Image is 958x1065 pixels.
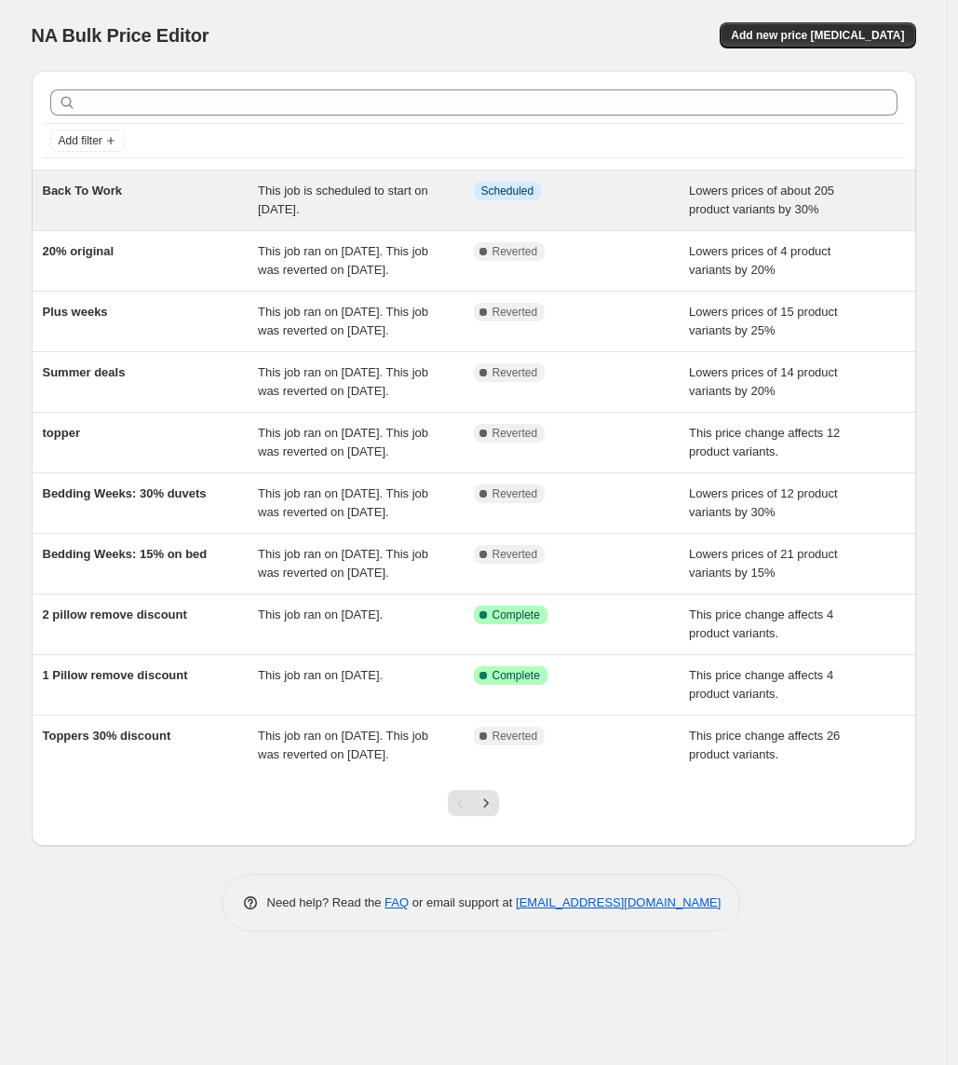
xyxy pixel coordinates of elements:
[409,895,516,909] span: or email support at
[492,547,538,562] span: Reverted
[258,668,383,682] span: This job ran on [DATE].
[258,729,428,761] span: This job ran on [DATE]. This job was reverted on [DATE].
[492,729,538,744] span: Reverted
[258,244,428,277] span: This job ran on [DATE]. This job was reverted on [DATE].
[50,130,125,152] button: Add filter
[689,668,833,701] span: This price change affects 4 product variants.
[32,25,209,46] span: NA Bulk Price Editor
[689,486,838,519] span: Lowers prices of 12 product variants by 30%
[731,28,904,43] span: Add new price [MEDICAL_DATA]
[689,547,838,580] span: Lowers prices of 21 product variants by 15%
[689,426,840,458] span: This price change affects 12 product variants.
[267,895,385,909] span: Need help? Read the
[43,668,188,682] span: 1 Pillow remove discount
[385,895,409,909] a: FAQ
[258,365,428,398] span: This job ran on [DATE]. This job was reverted on [DATE].
[43,426,80,440] span: topper
[689,305,838,337] span: Lowers prices of 15 product variants by 25%
[258,305,428,337] span: This job ran on [DATE]. This job was reverted on [DATE].
[43,486,207,500] span: Bedding Weeks: 30% duvets
[43,729,171,743] span: Toppers 30% discount
[43,184,122,198] span: Back To Work
[492,486,538,501] span: Reverted
[43,365,126,379] span: Summer deals
[492,608,540,622] span: Complete
[720,22,915,48] button: Add new price [MEDICAL_DATA]
[492,668,540,683] span: Complete
[689,365,838,398] span: Lowers prices of 14 product variants by 20%
[473,790,499,816] button: Next
[258,184,428,216] span: This job is scheduled to start on [DATE].
[258,547,428,580] span: This job ran on [DATE]. This job was reverted on [DATE].
[43,244,115,258] span: 20% original
[492,244,538,259] span: Reverted
[516,895,721,909] a: [EMAIL_ADDRESS][DOMAIN_NAME]
[481,184,534,198] span: Scheduled
[689,729,840,761] span: This price change affects 26 product variants.
[258,426,428,458] span: This job ran on [DATE]. This job was reverted on [DATE].
[492,426,538,441] span: Reverted
[492,365,538,380] span: Reverted
[43,547,208,561] span: Bedding Weeks: 15% on bed
[258,608,383,621] span: This job ran on [DATE].
[258,486,428,519] span: This job ran on [DATE]. This job was reverted on [DATE].
[448,790,499,816] nav: Pagination
[43,608,187,621] span: 2 pillow remove discount
[59,133,102,148] span: Add filter
[689,244,830,277] span: Lowers prices of 4 product variants by 20%
[43,305,108,319] span: Plus weeks
[689,608,833,640] span: This price change affects 4 product variants.
[492,305,538,320] span: Reverted
[689,184,834,216] span: Lowers prices of about 205 product variants by 30%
